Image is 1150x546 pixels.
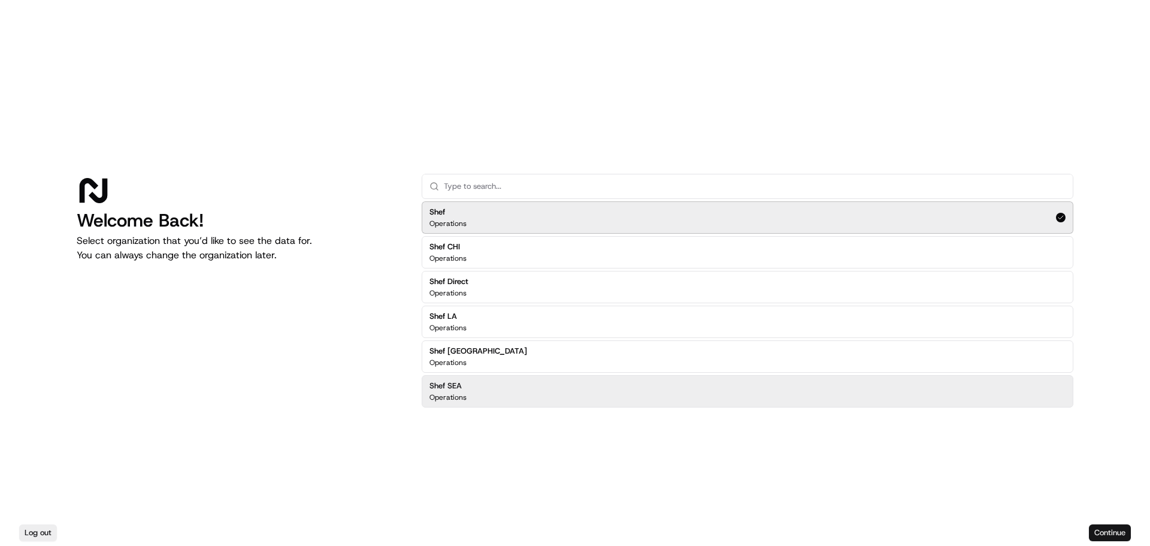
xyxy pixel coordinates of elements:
h2: Shef [GEOGRAPHIC_DATA] [429,346,527,357]
p: Operations [429,254,467,263]
p: Operations [429,288,467,298]
p: Operations [429,393,467,402]
h2: Shef [429,207,467,218]
div: Suggestions [422,199,1073,410]
button: Log out [19,524,57,541]
h1: Welcome Back! [77,210,402,231]
h2: Shef LA [429,311,467,322]
p: Operations [429,358,467,367]
p: Operations [429,219,467,228]
h2: Shef SEA [429,381,467,391]
p: Select organization that you’d like to see the data for. You can always change the organization l... [77,234,402,263]
button: Continue [1089,524,1131,541]
h2: Shef CHI [429,242,467,252]
h2: Shef Direct [429,276,468,287]
input: Type to search... [444,174,1066,198]
p: Operations [429,323,467,333]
